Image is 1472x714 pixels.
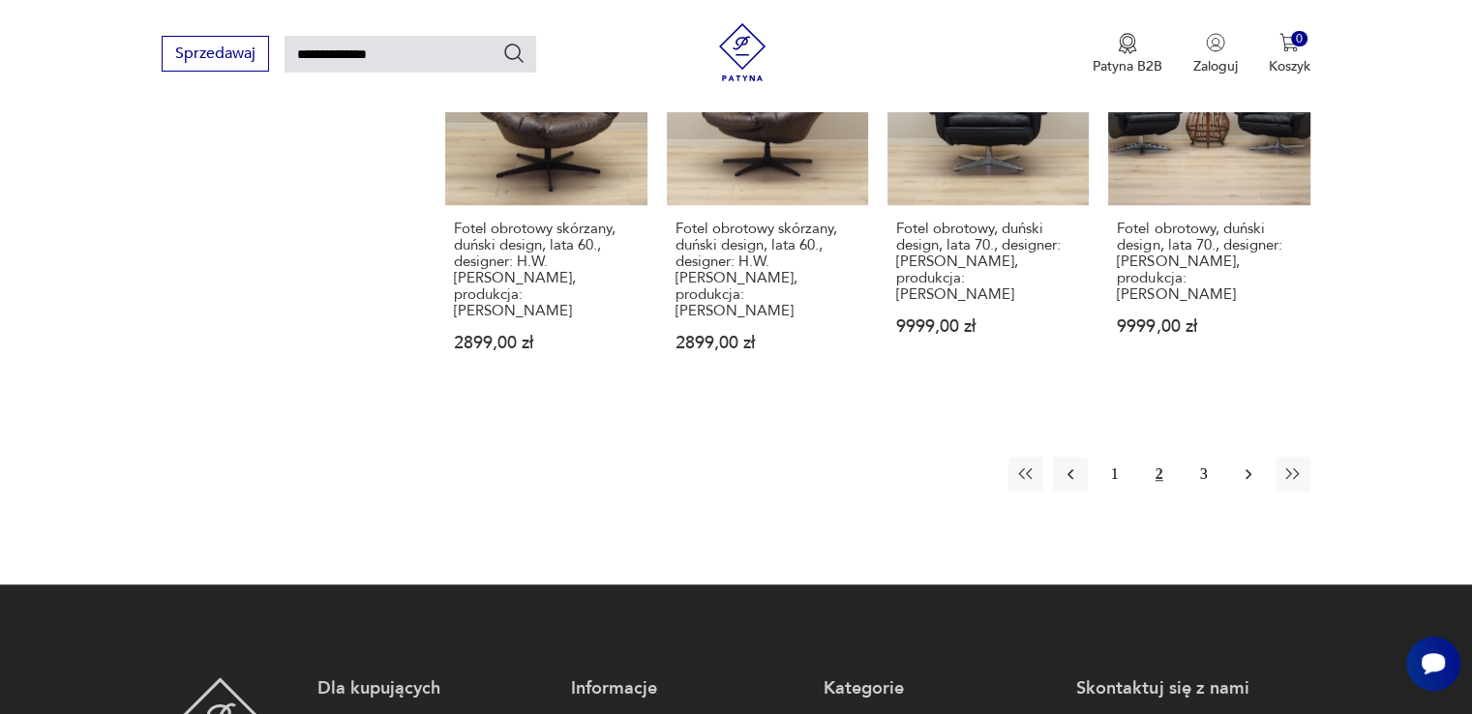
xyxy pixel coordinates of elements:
[1093,33,1162,75] button: Patyna B2B
[1187,457,1221,491] button: 3
[1142,457,1177,491] button: 2
[1291,31,1307,47] div: 0
[1117,221,1301,303] h3: Fotel obrotowy, duński design, lata 70., designer: [PERSON_NAME], produkcja: [PERSON_NAME]
[1406,637,1460,691] iframe: Smartsupp widget button
[1269,57,1310,75] p: Koszyk
[1193,33,1238,75] button: Zaloguj
[454,335,638,351] p: 2899,00 zł
[1193,57,1238,75] p: Zaloguj
[1206,33,1225,52] img: Ikonka użytkownika
[667,4,868,389] a: Fotel obrotowy skórzany, duński design, lata 60., designer: H.W. Klein, produkcja: BraminFotel ob...
[824,677,1057,700] p: Kategorie
[571,677,804,700] p: Informacje
[676,335,859,351] p: 2899,00 zł
[454,221,638,319] h3: Fotel obrotowy skórzany, duński design, lata 60., designer: H.W. [PERSON_NAME], produkcja: [PERSO...
[502,42,526,65] button: Szukaj
[162,36,269,72] button: Sprzedawaj
[676,221,859,319] h3: Fotel obrotowy skórzany, duński design, lata 60., designer: H.W. [PERSON_NAME], produkcja: [PERSO...
[896,221,1080,303] h3: Fotel obrotowy, duński design, lata 70., designer: [PERSON_NAME], produkcja: [PERSON_NAME]
[1093,33,1162,75] a: Ikona medaluPatyna B2B
[1076,677,1309,700] p: Skontaktuj się z nami
[1279,33,1299,52] img: Ikona koszyka
[1093,57,1162,75] p: Patyna B2B
[713,23,771,81] img: Patyna - sklep z meblami i dekoracjami vintage
[317,677,551,700] p: Dla kupujących
[1117,318,1301,335] p: 9999,00 zł
[445,4,646,389] a: Fotel obrotowy skórzany, duński design, lata 60., designer: H.W. Klein, produkcja: BraminFotel ob...
[887,4,1089,389] a: Fotel obrotowy, duński design, lata 70., designer: Werner Langenfeld, produkcja: EsaFotel obrotow...
[896,318,1080,335] p: 9999,00 zł
[1118,33,1137,54] img: Ikona medalu
[1097,457,1132,491] button: 1
[1108,4,1309,389] a: Fotel obrotowy, duński design, lata 70., designer: Werner Langenfeld, produkcja: EsaFotel obrotow...
[162,48,269,62] a: Sprzedawaj
[1269,33,1310,75] button: 0Koszyk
